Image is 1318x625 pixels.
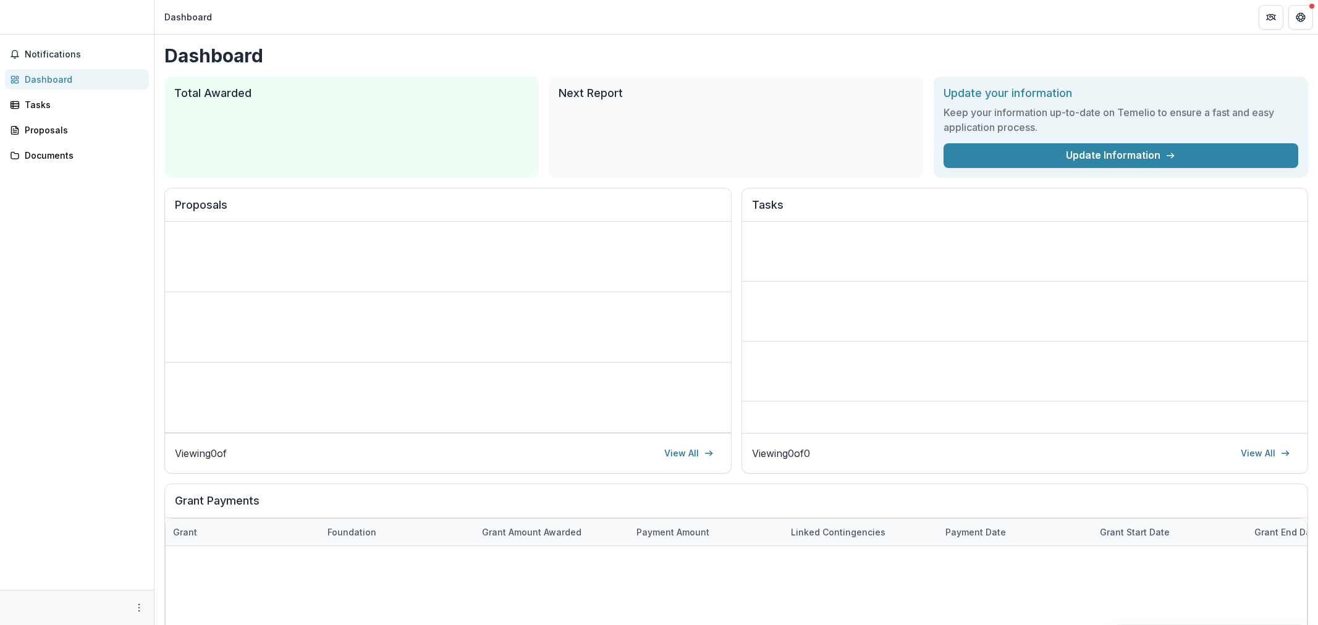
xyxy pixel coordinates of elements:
[5,120,149,140] a: Proposals
[944,86,1298,100] h2: Update your information
[164,44,1308,67] h1: Dashboard
[5,44,149,64] button: Notifications
[944,143,1298,168] a: Update Information
[752,198,1298,222] h2: Tasks
[25,98,139,111] div: Tasks
[132,600,146,615] button: More
[1259,5,1283,30] button: Partners
[25,149,139,162] div: Documents
[1288,5,1313,30] button: Get Help
[5,94,149,115] a: Tasks
[1233,443,1298,463] a: View All
[752,446,810,461] p: Viewing 0 of 0
[559,86,913,100] h2: Next Report
[25,49,144,60] span: Notifications
[944,105,1298,135] h3: Keep your information up-to-date on Temelio to ensure a fast and easy application process.
[159,8,217,26] nav: breadcrumb
[5,145,149,166] a: Documents
[164,10,212,23] div: Dashboard
[25,73,139,86] div: Dashboard
[175,494,1298,518] h2: Grant Payments
[175,446,227,461] p: Viewing 0 of
[25,124,139,136] div: Proposals
[657,443,721,463] a: View All
[174,86,529,100] h2: Total Awarded
[5,69,149,90] a: Dashboard
[175,198,721,222] h2: Proposals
